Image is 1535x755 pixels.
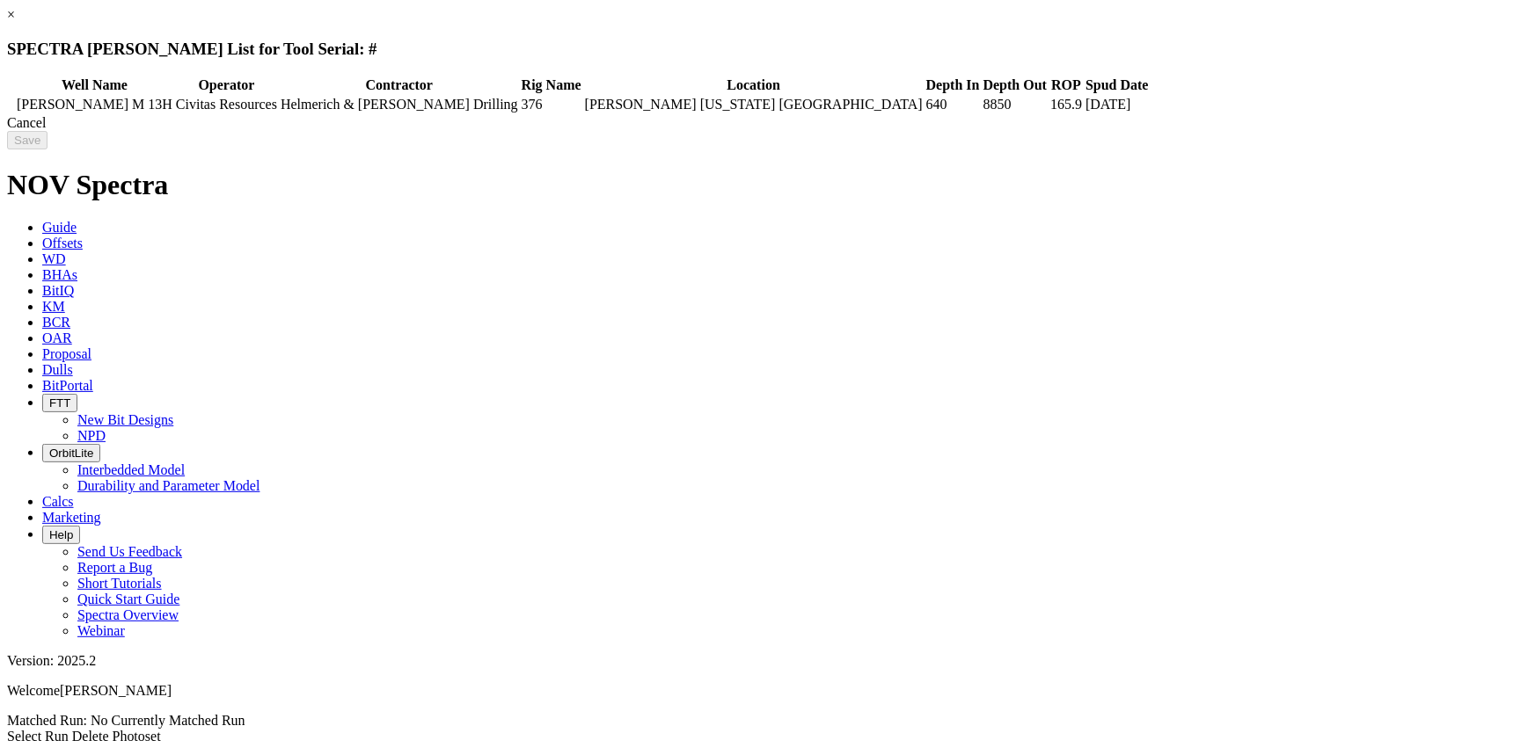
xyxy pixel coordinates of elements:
a: Durability and Parameter Model [77,478,260,493]
span: BCR [42,315,70,330]
td: Helmerich & [PERSON_NAME] Drilling [280,96,519,113]
a: Select Run [7,729,69,744]
a: New Bit Designs [77,412,173,427]
span: OrbitLite [49,446,93,460]
a: Short Tutorials [77,576,162,591]
h1: NOV Spectra [7,169,1528,201]
th: Contractor [280,76,519,94]
td: [DATE] [1085,96,1150,113]
span: Offsets [42,236,83,250]
th: Location [584,76,924,94]
td: 8850 [983,96,1048,113]
span: Proposal [42,346,91,361]
span: Help [49,528,73,541]
span: [PERSON_NAME] [60,683,172,698]
td: 376 [521,96,582,113]
th: Rig Name [521,76,582,94]
span: BitIQ [42,283,74,298]
a: Delete Photoset [72,729,161,744]
a: Quick Start Guide [77,592,179,606]
span: KM [42,299,65,314]
span: FTT [49,396,70,410]
th: Spud Date [1085,76,1150,94]
th: Depth In [925,76,981,94]
td: 640 [925,96,981,113]
td: [PERSON_NAME] [US_STATE] [GEOGRAPHIC_DATA] [584,96,924,113]
span: Dulls [42,362,73,377]
a: NPD [77,428,106,443]
td: [PERSON_NAME] M 13H [16,96,173,113]
h3: SPECTRA [PERSON_NAME] List for Tool Serial: # [7,40,1528,59]
a: Interbedded Model [77,462,185,477]
a: Spectra Overview [77,607,179,622]
span: No Currently Matched Run [91,713,245,728]
span: OAR [42,330,72,345]
p: Welcome [7,683,1528,699]
th: Well Name [16,76,173,94]
th: Depth Out [983,76,1048,94]
a: Webinar [77,623,125,638]
th: Operator [175,76,278,94]
td: 165.9 [1049,96,1083,113]
span: Matched Run: [7,713,87,728]
div: Cancel [7,115,1528,131]
a: Report a Bug [77,560,152,575]
a: Send Us Feedback [77,544,182,559]
div: Version: 2025.2 [7,653,1528,669]
td: Civitas Resources [175,96,278,113]
span: BitPortal [42,378,93,393]
span: Guide [42,220,77,235]
span: Marketing [42,510,101,525]
span: WD [42,251,66,266]
span: BHAs [42,267,77,282]
input: Save [7,131,48,149]
span: Calcs [42,494,74,509]
th: ROP [1049,76,1083,94]
a: × [7,7,15,22]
